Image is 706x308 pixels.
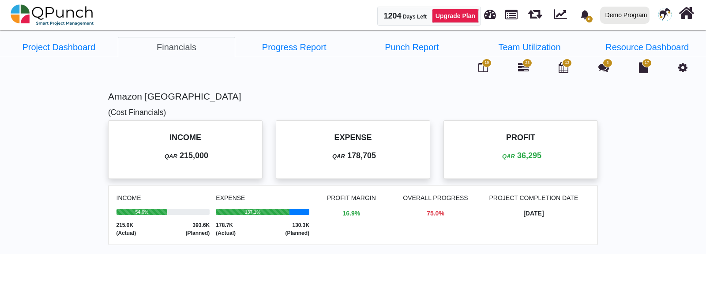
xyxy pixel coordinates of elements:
[11,2,94,28] img: qpunch-sp.fa6292f.png
[163,221,216,237] div: 393.6K (Planned)
[118,37,236,57] a: Financials
[454,132,586,144] p: PROFIT
[471,37,589,57] li: Amazon Qatar
[332,153,345,160] b: QAR
[108,108,598,117] h5: (Cost Financials)
[658,8,672,21] span: Demo Support
[565,60,569,66] span: 13
[577,7,593,22] div: Notification
[645,60,649,66] span: 17
[235,37,353,57] a: Progress Report
[596,0,653,30] a: Demo Program
[353,37,471,57] a: Punch Report
[502,153,515,160] b: QAR
[580,10,590,19] svg: bell fill
[586,16,593,22] span: 0
[309,193,394,203] p: PROFIT MARGIN
[120,132,252,144] p: INCOME
[679,5,694,22] i: Home
[518,62,529,73] i: Gantt
[588,37,706,57] a: Resource Dashboard
[605,7,647,23] div: Demo Program
[598,62,609,73] i: Punch Discussion
[432,9,479,23] a: Upgrade Plan
[263,221,316,237] div: 130.3K (Planned)
[518,66,529,73] a: 23
[216,193,309,203] p: EXPENSE
[216,209,289,215] div: 137.1%
[383,11,401,20] span: 1204
[110,221,163,237] div: 215.0K (Actual)
[116,193,210,203] p: INCOME
[528,4,542,19] span: Sprints
[559,62,568,73] i: Calendar
[484,5,496,19] span: Dashboard
[108,85,598,105] h4: Amazon [GEOGRAPHIC_DATA]
[639,62,648,73] i: Document Library
[287,150,419,162] p: 178,705
[309,209,394,218] p: 16.9%
[484,60,489,66] span: 19
[287,132,419,144] p: EXPENSE
[505,6,518,19] span: Projects
[454,150,586,162] p: 36,295
[394,193,478,203] p: OVERALL PROGRESS
[478,62,488,73] i: Board
[477,209,590,218] p: [DATE]
[120,150,252,162] p: 215,000
[653,0,677,29] a: avatar
[165,153,177,160] b: QAR
[550,0,575,30] div: Dynamic Report
[403,14,427,20] span: Days Left
[116,209,168,215] div: 54.6%
[525,60,529,66] span: 23
[607,60,609,66] span: 6
[658,8,672,21] img: avatar
[394,209,478,218] p: 75.0%
[575,0,597,28] a: bell fill0
[477,193,590,203] p: PROJECT COMPLETION DATE
[471,37,589,57] a: Team Utilization
[209,221,263,237] div: 178.7K (Actual)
